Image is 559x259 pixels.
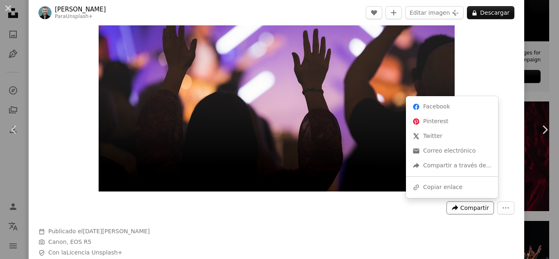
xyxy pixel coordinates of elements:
a: Comparte por correo electrónico [409,144,495,158]
div: Compartir esta imagen [406,96,498,198]
button: Compartir esta imagen [446,201,494,214]
a: Comparte en Twitter [409,129,495,144]
span: Compartir [460,202,489,214]
a: Comparte en Pinterest [409,114,495,129]
div: Compartir a través de... [409,158,495,173]
a: Comparte en Facebook [409,99,495,114]
div: Copiar enlace [409,180,495,195]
